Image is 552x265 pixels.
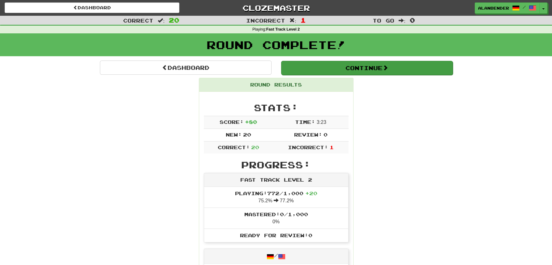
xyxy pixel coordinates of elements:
span: Incorrect [246,17,285,23]
span: 20 [243,132,251,137]
span: 3 : 23 [317,120,326,125]
div: Round Results [199,78,353,92]
span: AlanBender [478,5,509,11]
span: Ready for Review: 0 [240,232,312,238]
h2: Progress: [204,160,349,170]
span: 20 [251,144,259,150]
span: : [289,18,296,23]
h2: Stats: [204,103,349,113]
span: New: [225,132,242,137]
span: Time: [295,119,315,125]
a: AlanBender / [475,2,540,14]
span: : [399,18,405,23]
span: 0 [410,16,415,24]
a: Dashboard [5,2,179,13]
div: Fast Track Level 2 [204,173,348,187]
span: 20 [169,16,179,24]
span: Playing: 772 / 1,000 [235,190,317,196]
span: Mastered: 0 / 1,000 [244,211,308,217]
a: Dashboard [100,61,272,75]
span: 1 [301,16,306,24]
span: + 80 [245,119,257,125]
button: Continue [281,61,453,75]
li: 75.2% 77.2% [204,187,348,208]
span: + 20 [305,190,317,196]
span: Score: [220,119,244,125]
span: 0 [323,132,327,137]
span: To go [373,17,394,23]
h1: Round Complete! [2,39,550,51]
span: Review: [294,132,322,137]
div: / [204,249,348,263]
span: Incorrect: [288,144,328,150]
span: Correct: [217,144,250,150]
span: 1 [329,144,333,150]
span: Correct [123,17,153,23]
span: : [158,18,165,23]
li: 0% [204,208,348,229]
a: Clozemaster [189,2,363,13]
strong: Fast Track Level 2 [266,27,300,32]
span: / [523,5,526,9]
